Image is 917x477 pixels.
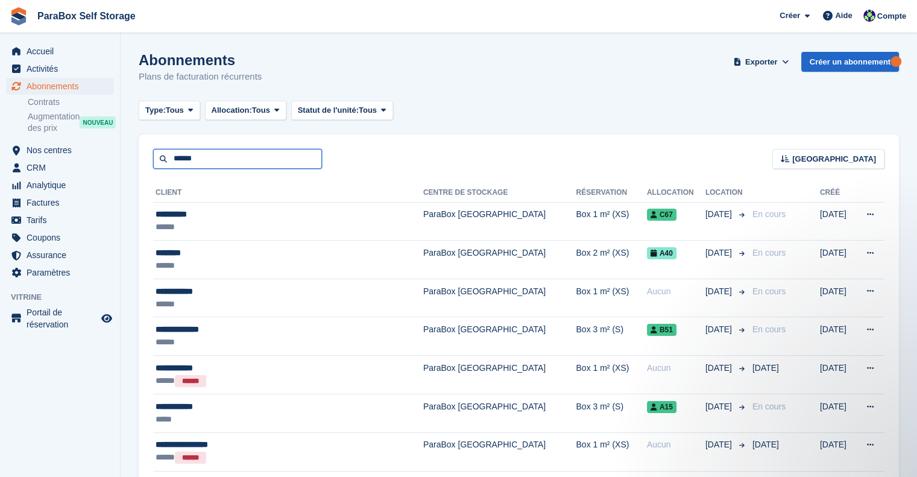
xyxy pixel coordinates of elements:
span: Compte [877,10,906,22]
td: [DATE] [820,241,853,279]
a: menu [6,43,114,60]
div: NOUVEAU [80,116,116,128]
span: Coupons [27,229,99,246]
span: Accueil [27,43,99,60]
span: En cours [752,248,786,257]
a: menu [6,264,114,281]
span: Tarifs [27,212,99,229]
td: ParaBox [GEOGRAPHIC_DATA] [423,317,576,356]
a: menu [6,229,114,246]
span: C67 [647,209,676,221]
span: Nos centres [27,142,99,159]
a: menu [6,194,114,211]
td: Box 3 m² (S) [576,317,646,356]
span: Tous [166,104,184,116]
div: Aucun [647,285,705,298]
span: En cours [752,286,786,296]
th: Allocation [647,183,705,203]
a: menu [6,306,114,330]
span: [GEOGRAPHIC_DATA] [792,153,876,165]
button: Exporter [731,52,792,72]
td: [DATE] [820,202,853,241]
span: Allocation: [212,104,252,116]
a: menu [6,247,114,264]
div: Tooltip anchor [890,56,901,67]
a: menu [6,177,114,194]
td: Box 1 m² (XS) [576,356,646,394]
th: Créé [820,183,853,203]
span: Type: [145,104,166,116]
a: ParaBox Self Storage [33,6,140,26]
button: Allocation: Tous [205,101,286,121]
th: Centre de stockage [423,183,576,203]
h1: Abonnements [139,52,262,68]
span: Portail de réservation [27,306,99,330]
span: [DATE] [705,362,734,374]
td: ParaBox [GEOGRAPHIC_DATA] [423,432,576,471]
td: [DATE] [820,356,853,394]
a: Augmentation des prix NOUVEAU [28,110,114,134]
button: Statut de l'unité: Tous [291,101,393,121]
img: Tess Bédat [863,10,875,22]
td: Box 2 m² (XS) [576,241,646,279]
span: Créer [780,10,800,22]
a: Boutique d'aperçu [99,311,114,326]
a: menu [6,78,114,95]
a: menu [6,159,114,176]
span: Exporter [745,56,777,68]
span: Analytique [27,177,99,194]
td: ParaBox [GEOGRAPHIC_DATA] [423,279,576,317]
th: Client [153,183,423,203]
a: menu [6,60,114,77]
button: Type: Tous [139,101,200,121]
td: [DATE] [820,432,853,471]
span: Activités [27,60,99,77]
td: ParaBox [GEOGRAPHIC_DATA] [423,394,576,433]
td: [DATE] [820,317,853,356]
td: [DATE] [820,394,853,433]
th: Réservation [576,183,646,203]
div: Aucun [647,438,705,451]
td: ParaBox [GEOGRAPHIC_DATA] [423,241,576,279]
span: Factures [27,194,99,211]
a: menu [6,212,114,229]
td: Box 3 m² (S) [576,394,646,433]
span: Aide [835,10,852,22]
span: Tous [252,104,270,116]
a: Créer un abonnement [801,52,899,72]
td: Box 1 m² (XS) [576,202,646,241]
span: Paramètres [27,264,99,281]
span: [DATE] [752,440,779,449]
a: menu [6,142,114,159]
td: ParaBox [GEOGRAPHIC_DATA] [423,202,576,241]
span: [DATE] [705,247,734,259]
th: Location [705,183,748,203]
div: Aucun [647,362,705,374]
td: [DATE] [820,279,853,317]
span: [DATE] [705,285,734,298]
span: Statut de l'unité: [298,104,359,116]
span: Assurance [27,247,99,264]
span: [DATE] [705,208,734,221]
span: A40 [647,247,676,259]
span: Abonnements [27,78,99,95]
span: [DATE] [705,400,734,413]
td: Box 1 m² (XS) [576,279,646,317]
p: Plans de facturation récurrents [139,70,262,84]
span: [DATE] [705,323,734,336]
span: [DATE] [705,438,734,451]
span: [DATE] [752,363,779,373]
td: ParaBox [GEOGRAPHIC_DATA] [423,356,576,394]
a: Contrats [28,96,114,108]
img: stora-icon-8386f47178a22dfd0bd8f6a31ec36ba5ce8667c1dd55bd0f319d3a0aa187defe.svg [10,7,28,25]
span: A15 [647,401,676,413]
span: Vitrine [11,291,120,303]
span: Augmentation des prix [28,111,80,134]
td: Box 1 m² (XS) [576,432,646,471]
span: En cours [752,324,786,334]
span: Tous [359,104,377,116]
span: CRM [27,159,99,176]
span: En cours [752,402,786,411]
span: B51 [647,324,676,336]
span: En cours [752,209,786,219]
